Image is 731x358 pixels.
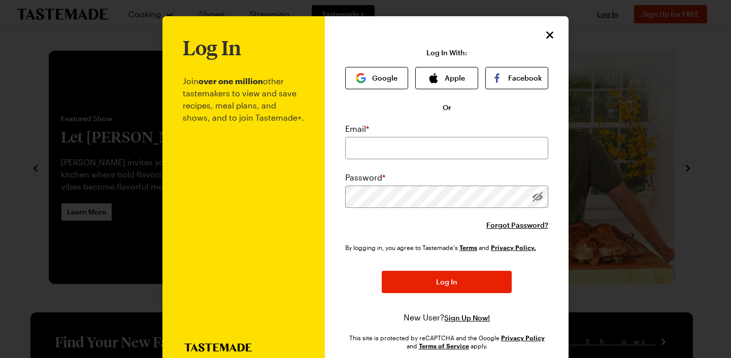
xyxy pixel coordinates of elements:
[345,171,385,184] label: Password
[436,277,457,287] span: Log In
[444,313,490,323] button: Sign Up Now!
[345,334,548,350] div: This site is protected by reCAPTCHA and the Google and apply.
[485,67,548,89] button: Facebook
[486,220,548,230] button: Forgot Password?
[491,243,536,252] a: Tastemade Privacy Policy
[419,341,469,350] a: Google Terms of Service
[543,28,556,42] button: Close
[404,312,444,322] span: New User?
[443,102,451,113] span: Or
[345,242,540,253] div: By logging in, you agree to Tastemade's and
[415,67,478,89] button: Apple
[183,59,305,343] p: Join other tastemakers to view and save recipes, meal plans, and shows, and to join Tastemade+.
[459,243,477,252] a: Tastemade Terms of Service
[501,333,545,342] a: Google Privacy Policy
[345,123,369,135] label: Email
[345,67,408,89] button: Google
[426,49,467,57] p: Log In With:
[382,271,512,293] button: Log In
[183,37,241,59] h1: Log In
[198,76,263,86] b: over one million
